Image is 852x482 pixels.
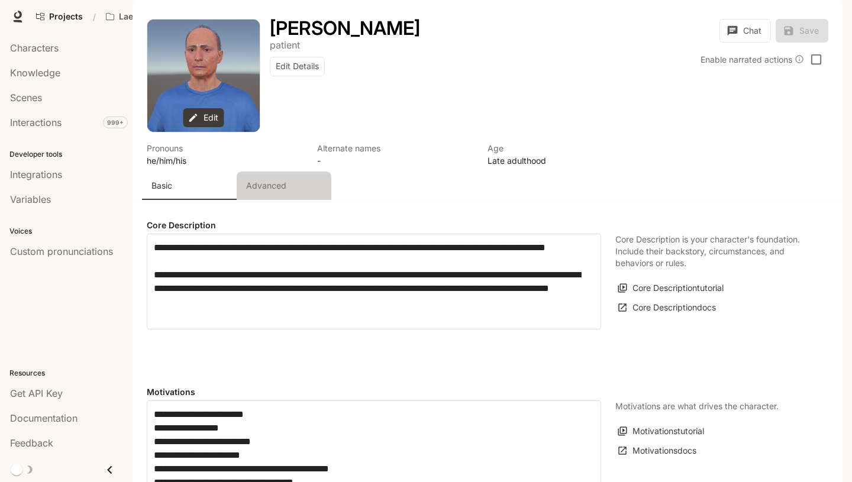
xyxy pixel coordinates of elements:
div: Avatar image [147,20,260,132]
button: Open character details dialog [488,142,644,167]
button: Open character details dialog [147,142,303,167]
span: Projects [49,12,83,22]
h4: Motivations [147,386,601,398]
button: Motivationstutorial [615,422,707,441]
button: Open character avatar dialog [147,20,260,132]
p: Pronouns [147,142,303,154]
h4: Core Description [147,219,601,231]
button: Open workspace menu [101,5,167,28]
p: Laerdal [119,12,149,22]
p: Advanced [246,180,286,192]
p: Age [488,142,644,154]
button: Open character details dialog [270,38,300,52]
button: Open character details dialog [317,142,473,167]
button: Edit Details [270,57,325,76]
div: label [147,234,601,329]
a: Motivationsdocs [615,441,699,461]
a: Go to projects [31,5,88,28]
p: Alternate names [317,142,473,154]
p: he/him/his [147,154,303,167]
button: Chat [719,19,771,43]
p: Basic [151,180,172,192]
button: Edit [183,108,224,128]
p: Late adulthood [488,154,644,167]
button: Core Descriptiontutorial [615,279,727,298]
a: Core Descriptiondocs [615,298,719,318]
h1: [PERSON_NAME] [270,17,420,40]
button: Open character details dialog [270,19,420,38]
div: Enable narrated actions [701,53,804,66]
p: - [317,154,473,167]
div: / [88,11,101,23]
p: Core Description is your character's foundation. Include their backstory, circumstances, and beha... [615,234,814,269]
p: patient [270,39,300,51]
p: Motivations are what drives the character. [615,400,779,412]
